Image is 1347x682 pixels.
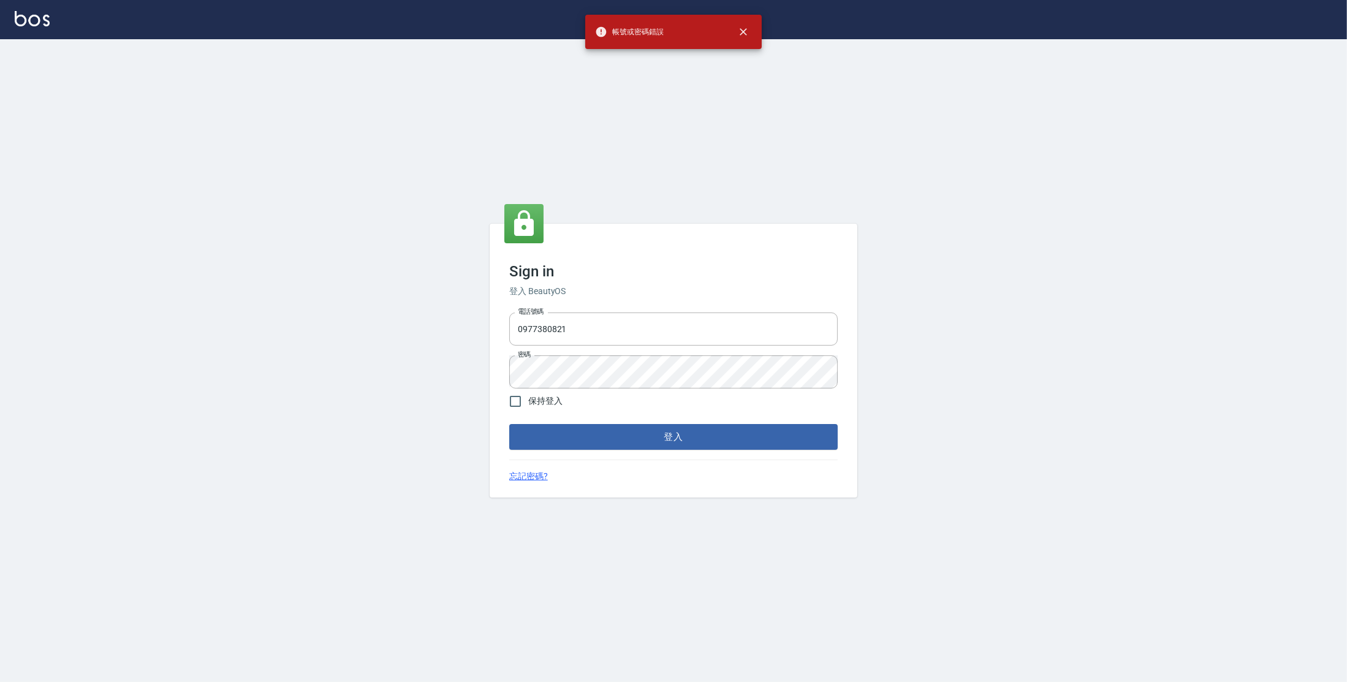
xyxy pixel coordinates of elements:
[518,350,531,359] label: 密碼
[509,470,548,483] a: 忘記密碼?
[595,26,664,38] span: 帳號或密碼錯誤
[730,18,757,45] button: close
[518,307,544,316] label: 電話號碼
[15,11,50,26] img: Logo
[509,424,838,450] button: 登入
[509,285,838,298] h6: 登入 BeautyOS
[528,395,563,407] span: 保持登入
[509,263,838,280] h3: Sign in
